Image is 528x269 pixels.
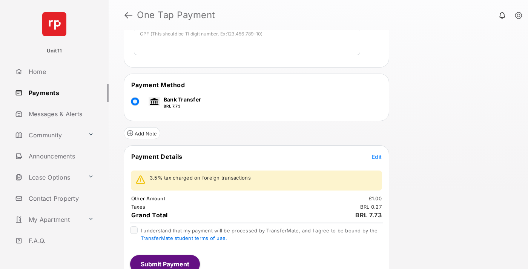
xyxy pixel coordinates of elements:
td: £1.00 [368,195,382,202]
span: Payment Details [131,153,183,160]
td: BRL 0.27 [360,203,382,210]
span: BRL 7.73 [355,211,382,219]
td: Other Amount [131,195,166,202]
a: TransferMate student terms of use. [141,235,227,241]
span: Payment Method [131,81,185,89]
img: svg+xml;base64,PHN2ZyB4bWxucz0iaHR0cDovL3d3dy53My5vcmcvMjAwMC9zdmciIHdpZHRoPSI2NCIgaGVpZ2h0PSI2NC... [42,12,66,36]
a: Contact Property [12,189,109,208]
p: Unit11 [47,47,62,55]
button: Edit [372,153,382,160]
a: Home [12,63,109,81]
a: Announcements [12,147,109,165]
span: I understand that my payment will be processed by TransferMate, and I agree to be bound by the [141,227,378,241]
p: Bank Transfer [164,95,201,103]
a: Lease Options [12,168,85,186]
a: Community [12,126,85,144]
a: Messages & Alerts [12,105,109,123]
a: F.A.Q. [12,232,109,250]
img: bank.png [149,97,160,106]
a: My Apartment [12,211,85,229]
td: Taxes [131,203,146,210]
p: BRL 7.73 [164,103,201,109]
strong: One Tap Payment [137,11,215,20]
a: Payments [12,84,109,102]
p: 3.5% tax charged on foreign transactions [150,174,251,182]
span: Edit [372,154,382,160]
span: Grand Total [131,211,168,219]
button: Add Note [124,127,160,139]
